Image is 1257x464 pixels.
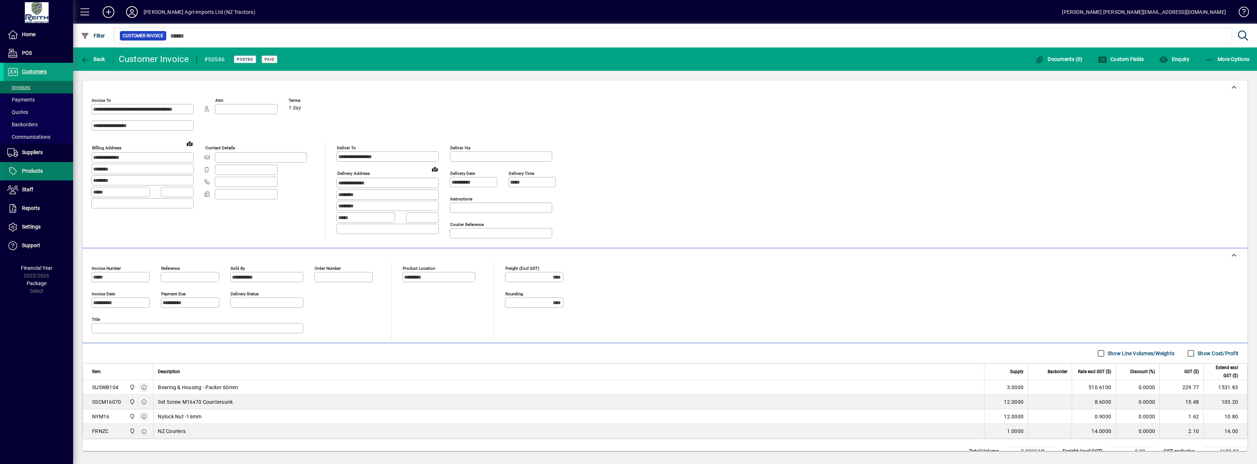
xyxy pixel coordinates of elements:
[4,26,73,44] a: Home
[1204,447,1247,456] td: 1659.83
[231,291,259,296] mat-label: Delivery status
[509,171,534,176] mat-label: Delivery time
[1059,447,1110,456] td: Freight (excl GST)
[1010,368,1024,376] span: Supply
[1159,56,1189,62] span: Enquiry
[22,224,41,230] span: Settings
[92,317,100,322] mat-label: Title
[79,29,107,42] button: Filter
[1159,395,1203,409] td: 15.48
[4,143,73,162] a: Suppliers
[1033,53,1085,66] button: Documents (0)
[289,105,301,111] span: 1 day
[4,44,73,62] a: POS
[22,69,47,74] span: Customers
[22,149,43,155] span: Suppliers
[128,427,136,435] span: Ashburton
[4,118,73,131] a: Backorders
[1196,350,1238,357] label: Show Cost/Profit
[265,57,274,62] span: Paid
[22,187,33,192] span: Staff
[92,413,109,420] div: NYM16
[1203,409,1247,424] td: 10.80
[1116,380,1159,395] td: 0.0000
[1116,409,1159,424] td: 0.0000
[158,384,238,391] span: Bearing & Housing - Packer 60mm
[1205,56,1250,62] span: More Options
[1076,427,1111,435] div: 14.0000
[1160,447,1204,456] td: GST exclusive
[1110,447,1154,456] td: 0.00
[92,266,121,271] mat-label: Invoice number
[22,242,40,248] span: Support
[1007,427,1024,435] span: 1.0000
[429,163,441,175] a: View on map
[1130,368,1155,376] span: Discount (%)
[161,266,180,271] mat-label: Reference
[1116,424,1159,438] td: 0.0000
[505,291,523,296] mat-label: Rounding
[128,383,136,391] span: Ashburton
[22,50,32,56] span: POS
[4,162,73,180] a: Products
[22,205,40,211] span: Reports
[7,84,30,90] span: Invoices
[1157,53,1191,66] button: Enquiry
[4,237,73,255] a: Support
[92,291,115,296] mat-label: Invoice date
[1184,368,1199,376] span: GST ($)
[337,145,356,150] mat-label: Deliver To
[231,266,245,271] mat-label: Sold by
[4,218,73,236] a: Settings
[204,54,225,65] div: #50586
[4,106,73,118] a: Quotes
[128,398,136,406] span: Ashburton
[1233,1,1248,25] a: Knowledge Base
[161,291,186,296] mat-label: Payment due
[92,427,109,435] div: FRNZC
[21,265,53,271] span: Financial Year
[1076,413,1111,420] div: 0.9000
[1004,398,1024,406] span: 12.0000
[1159,424,1203,438] td: 2.10
[7,109,28,115] span: Quotes
[128,413,136,421] span: Ashburton
[1048,368,1067,376] span: Backorder
[123,32,163,39] span: Customer Invoice
[4,181,73,199] a: Staff
[4,199,73,218] a: Reports
[237,57,253,62] span: Posted
[92,368,101,376] span: Item
[119,53,189,65] div: Customer Invoice
[1203,53,1252,66] button: More Options
[7,134,50,140] span: Communications
[1004,413,1024,420] span: 12.0000
[97,5,120,19] button: Add
[215,98,223,103] mat-label: Attn
[1098,56,1144,62] span: Custom Fields
[73,53,113,66] app-page-header-button: Back
[450,171,475,176] mat-label: Delivery date
[27,280,46,286] span: Package
[7,97,35,103] span: Payments
[1208,364,1238,380] span: Extend excl GST ($)
[450,222,484,227] mat-label: Courier Reference
[1159,409,1203,424] td: 1.62
[505,266,539,271] mat-label: Freight (excl GST)
[92,384,118,391] div: SUSWB104
[1062,6,1226,18] div: [PERSON_NAME] [PERSON_NAME][EMAIL_ADDRESS][DOMAIN_NAME]
[1203,395,1247,409] td: 103.20
[184,138,195,149] a: View on map
[4,131,73,143] a: Communications
[965,447,1009,456] td: Total Volume
[1116,395,1159,409] td: 0.0000
[1007,384,1024,391] span: 3.0000
[4,93,73,106] a: Payments
[158,427,186,435] span: NZ Couriers
[1009,447,1053,456] td: 0.0000 M³
[315,266,341,271] mat-label: Order number
[81,56,105,62] span: Back
[158,398,233,406] span: Set Screw M16x70 Countersunk
[92,98,111,103] mat-label: Invoice To
[22,168,43,174] span: Products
